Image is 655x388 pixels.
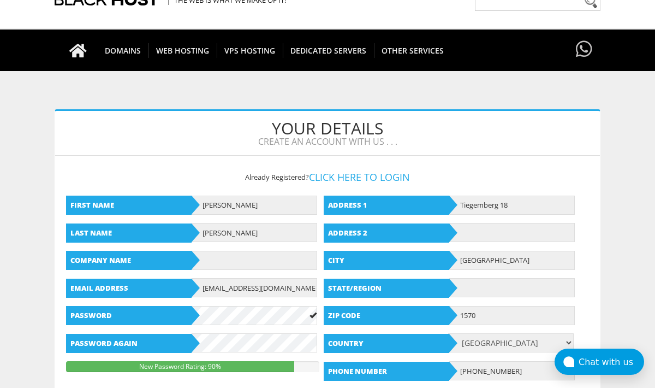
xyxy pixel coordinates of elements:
button: Chat with us [555,349,644,375]
div: Chat with us [579,357,644,367]
b: State/Region [324,279,449,298]
b: Phone Number [324,362,449,381]
b: First Name [66,196,192,215]
b: Address 2 [324,224,449,243]
a: OTHER SERVICES [374,30,451,71]
a: DOMAINS [97,30,149,71]
h1: Your Details [55,111,600,156]
a: Click here to login [309,171,410,184]
a: WEB HOSTING [148,30,217,71]
b: Last Name [66,224,192,243]
b: Password [66,306,192,325]
a: VPS HOSTING [217,30,283,71]
b: Company Name [66,251,192,270]
a: Have questions? [573,30,595,70]
b: Address 1 [324,196,449,215]
span: New Password Rating: 90% [139,362,221,371]
span: WEB HOSTING [148,43,217,58]
b: Password again [66,334,192,353]
b: Country [324,334,449,353]
b: Email Address [66,279,192,298]
b: City [324,251,449,270]
span: OTHER SERVICES [374,43,451,58]
span: VPS HOSTING [217,43,283,58]
p: Already Registered? [55,172,600,182]
a: DEDICATED SERVERS [283,30,374,71]
span: DOMAINS [97,43,149,58]
a: Go to homepage [58,30,98,71]
b: Zip Code [324,306,449,325]
span: Create an account with us . . . [63,137,592,147]
span: DEDICATED SERVERS [283,43,374,58]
